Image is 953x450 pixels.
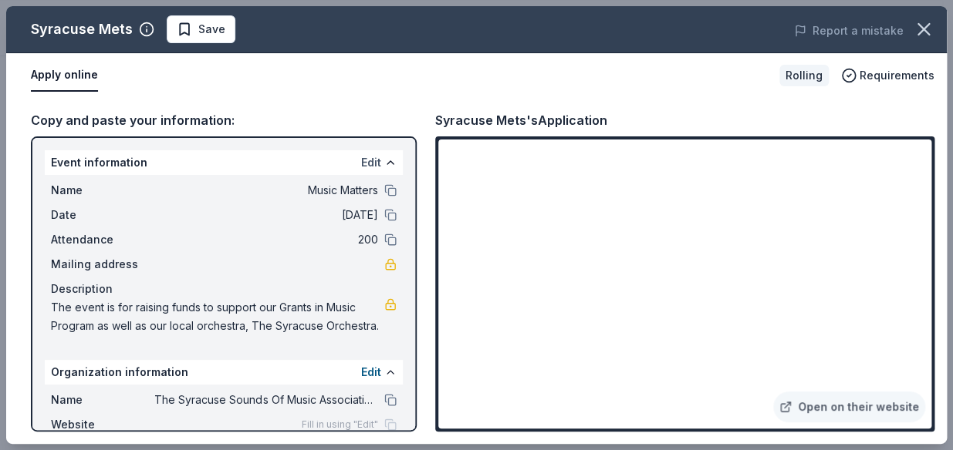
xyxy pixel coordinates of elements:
[31,17,133,42] div: Syracuse Mets
[154,230,378,249] span: 200
[51,280,397,298] div: Description
[841,66,934,85] button: Requirements
[154,206,378,224] span: [DATE]
[794,22,904,40] button: Report a mistake
[51,298,384,335] span: The event is for raising funds to support our Grants in Music Program as well as our local orches...
[51,415,154,434] span: Website
[45,360,403,385] div: Organization information
[51,255,154,274] span: Mailing address
[361,363,381,381] button: Edit
[860,66,934,85] span: Requirements
[361,153,381,172] button: Edit
[154,391,378,409] span: The Syracuse Sounds Of Music Association Inc
[435,110,607,130] div: Syracuse Mets's Application
[154,181,378,200] span: Music Matters
[31,59,98,92] button: Apply online
[51,181,154,200] span: Name
[167,15,235,43] button: Save
[45,150,403,175] div: Event information
[31,110,417,130] div: Copy and paste your information:
[51,206,154,224] span: Date
[773,391,925,422] a: Open on their website
[779,65,829,86] div: Rolling
[198,20,225,39] span: Save
[302,418,378,431] span: Fill in using "Edit"
[51,230,154,249] span: Attendance
[51,391,154,409] span: Name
